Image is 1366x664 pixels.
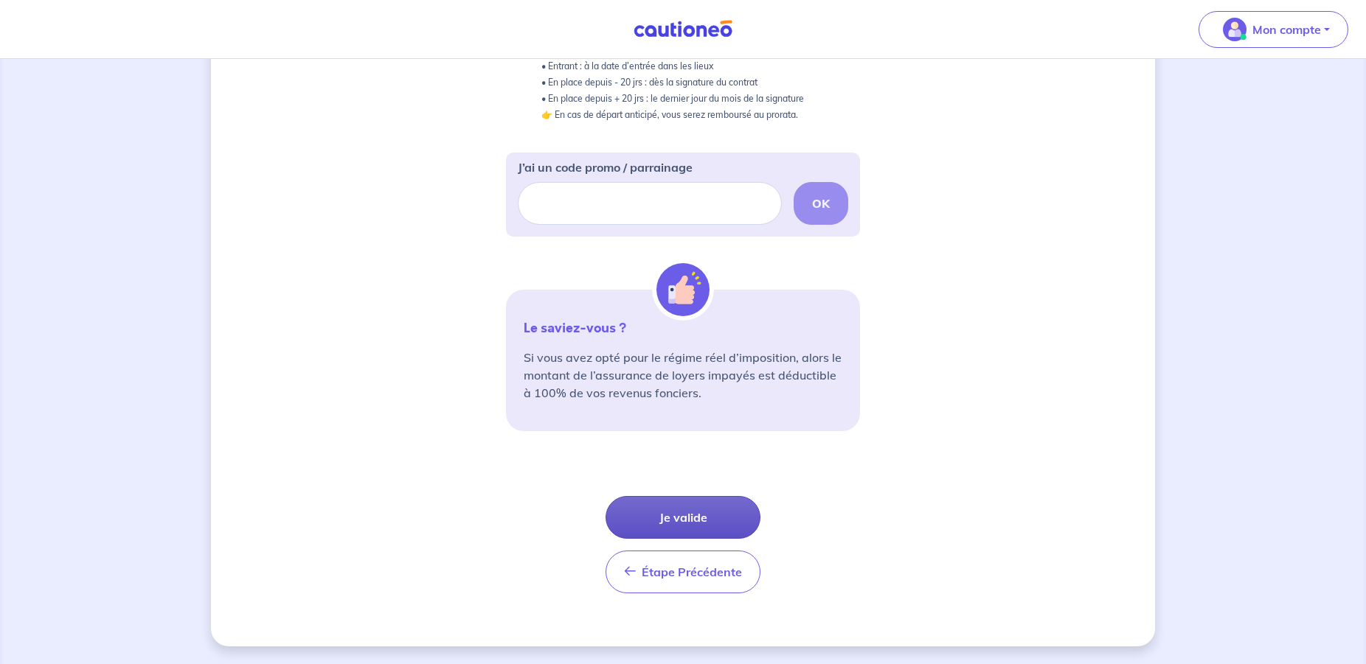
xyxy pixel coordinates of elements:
[656,263,710,316] img: illu_alert_hand.svg
[524,349,842,402] p: Si vous avez opté pour le régime réel d’imposition, alors le montant de l’assurance de loyers imp...
[1199,11,1348,48] button: illu_account_valid_menu.svgMon compte
[606,496,760,539] button: Je valide
[1252,21,1321,38] p: Mon compte
[524,319,842,337] p: Le saviez-vous ?
[541,42,825,123] p: Début du prélèvement selon la situation de votre locataire : • Entrant : à la date d’entrée dans ...
[606,551,760,593] button: Étape Précédente
[1223,18,1247,41] img: illu_account_valid_menu.svg
[628,20,738,38] img: Cautioneo
[518,158,693,176] p: J’ai un code promo / parrainage
[642,565,742,579] span: Étape Précédente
